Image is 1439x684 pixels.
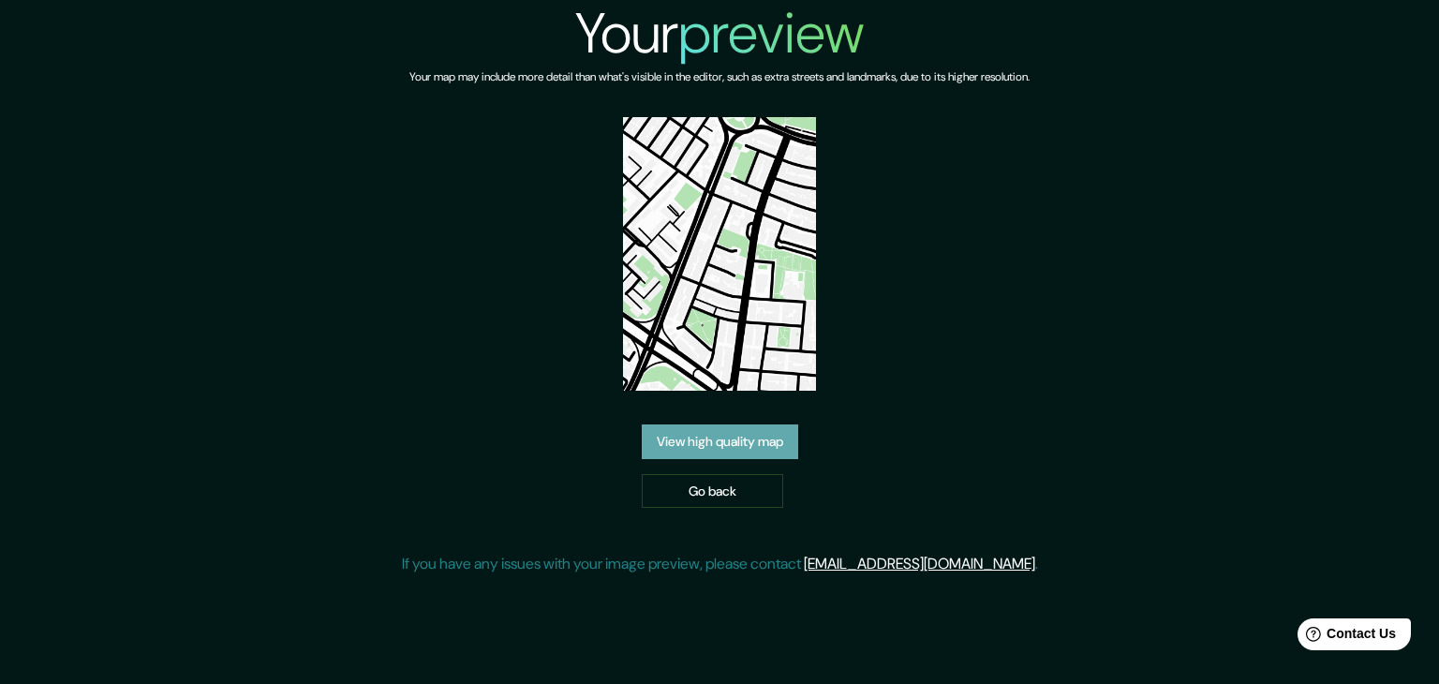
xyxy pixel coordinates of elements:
a: Go back [642,474,783,509]
img: created-map-preview [623,117,817,391]
a: View high quality map [642,424,798,459]
a: [EMAIL_ADDRESS][DOMAIN_NAME] [804,554,1035,573]
h6: Your map may include more detail than what's visible in the editor, such as extra streets and lan... [409,67,1030,87]
iframe: Help widget launcher [1272,611,1418,663]
p: If you have any issues with your image preview, please contact . [402,553,1038,575]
